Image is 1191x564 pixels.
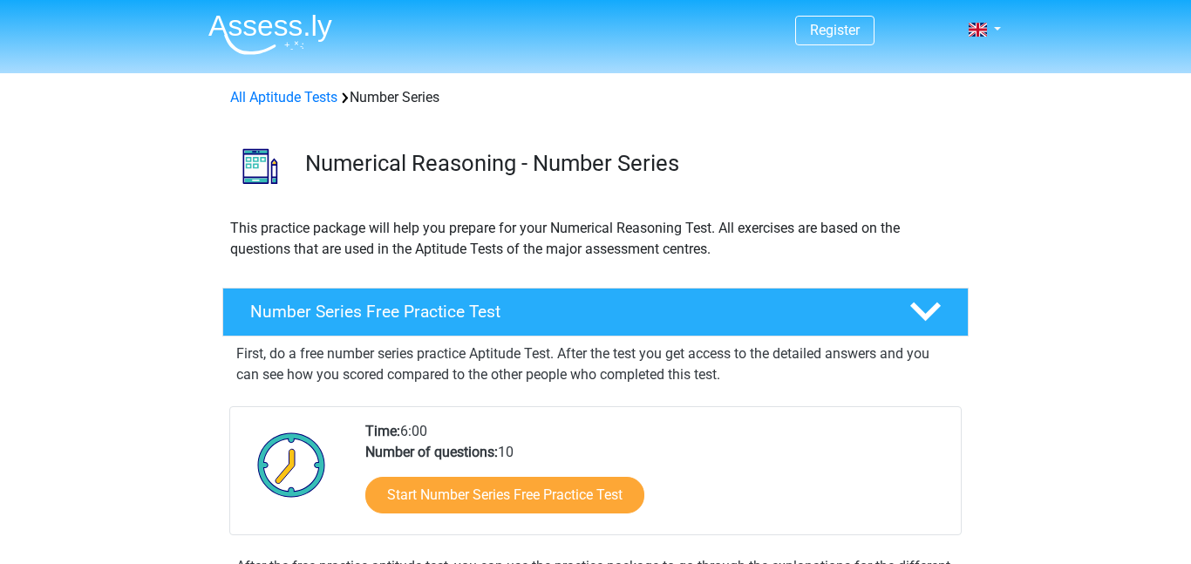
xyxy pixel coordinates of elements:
[305,150,955,177] h3: Numerical Reasoning - Number Series
[365,444,498,460] b: Number of questions:
[208,14,332,55] img: Assessly
[352,421,960,534] div: 6:00 10
[365,477,644,513] a: Start Number Series Free Practice Test
[223,129,297,203] img: number series
[230,89,337,105] a: All Aptitude Tests
[230,218,961,260] p: This practice package will help you prepare for your Numerical Reasoning Test. All exercises are ...
[215,288,976,336] a: Number Series Free Practice Test
[236,343,955,385] p: First, do a free number series practice Aptitude Test. After the test you get access to the detai...
[250,302,881,322] h4: Number Series Free Practice Test
[810,22,860,38] a: Register
[365,423,400,439] b: Time:
[223,87,968,108] div: Number Series
[248,421,336,508] img: Clock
